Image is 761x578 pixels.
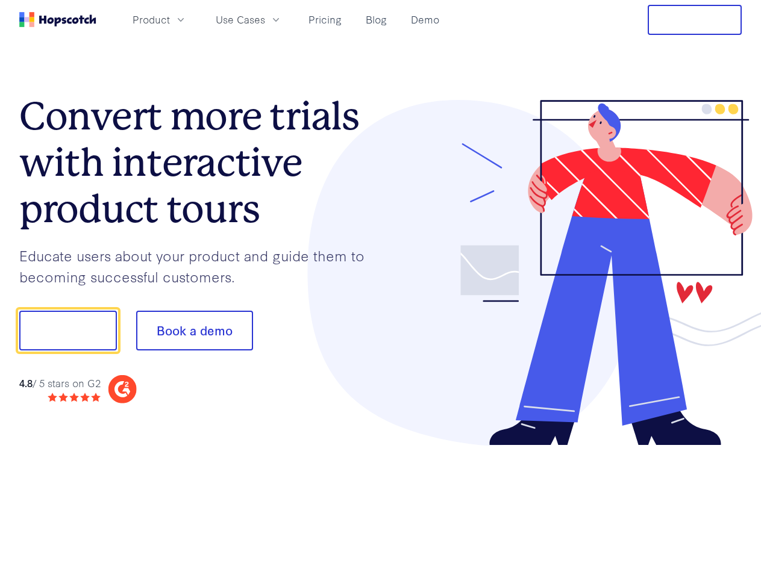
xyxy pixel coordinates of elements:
a: Home [19,12,96,27]
a: Demo [406,10,444,30]
span: Use Cases [216,12,265,27]
p: Educate users about your product and guide them to becoming successful customers. [19,245,381,287]
button: Free Trial [648,5,742,35]
a: Blog [361,10,392,30]
a: Pricing [304,10,346,30]
strong: 4.8 [19,376,33,390]
button: Book a demo [136,311,253,350]
span: Product [133,12,170,27]
button: Show me! [19,311,117,350]
button: Product [125,10,194,30]
h1: Convert more trials with interactive product tours [19,93,381,232]
button: Use Cases [208,10,289,30]
div: / 5 stars on G2 [19,376,101,391]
